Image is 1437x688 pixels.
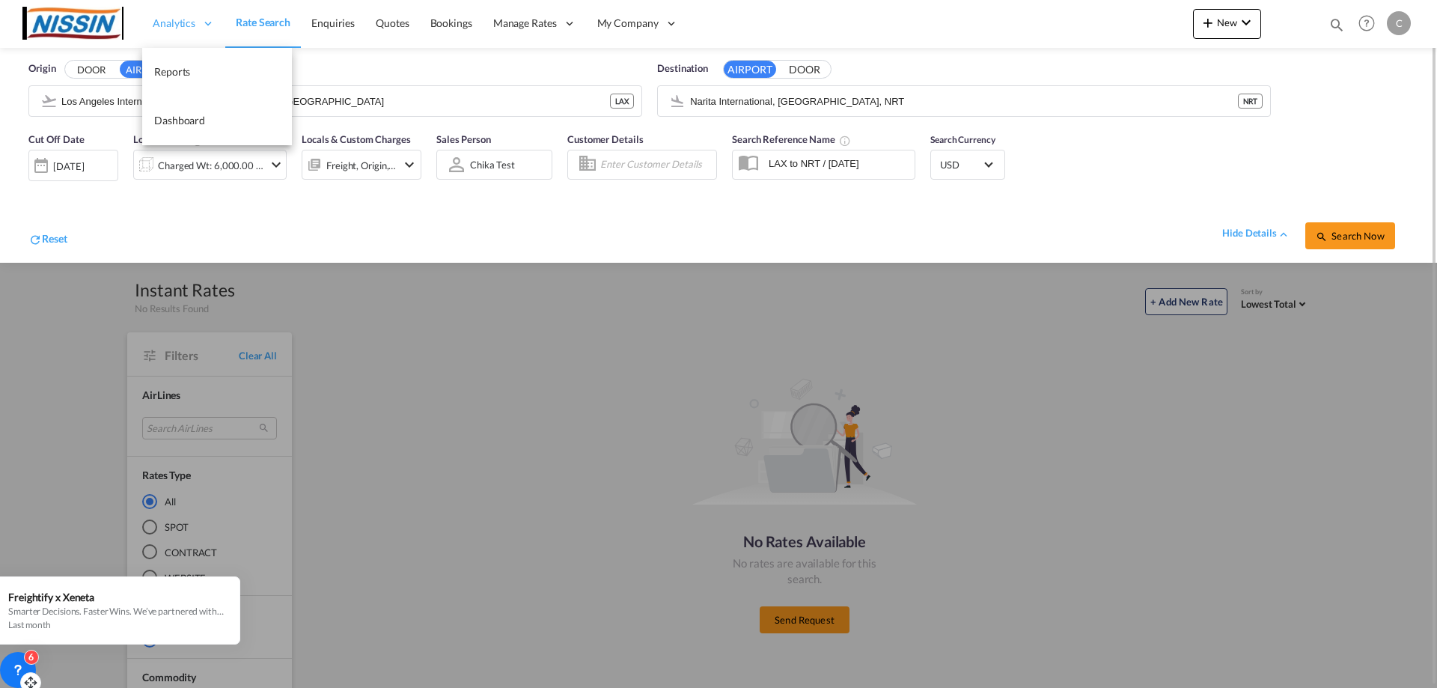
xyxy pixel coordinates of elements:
md-icon: Your search will be saved by the below given name [839,135,851,147]
span: Search Currency [930,134,995,145]
button: DOOR [778,61,831,79]
button: DOOR [65,61,118,79]
div: C [1387,11,1411,35]
span: Enquiries [311,16,355,29]
a: Reports [142,48,292,97]
span: Help [1354,10,1379,36]
div: [DATE] [28,150,118,181]
md-datepicker: Select [28,179,40,199]
div: Charged Wt: 6,000.00 KG [158,155,263,176]
div: hide detailsicon-chevron-up [1222,226,1290,241]
input: Search by Airport [61,90,610,112]
span: Search Reference Name [732,133,851,145]
div: Freight Origin Destinationicon-chevron-down [302,150,421,180]
md-icon: icon-magnify [1328,16,1345,33]
button: AIRPORT [120,61,172,78]
md-input-container: Narita International, Tokyo, NRT [658,86,1270,116]
span: New [1199,16,1255,28]
md-icon: icon-chevron-down [1237,13,1255,31]
span: Destination [657,61,708,76]
md-input-container: Los Angeles International, Los Angeles, LAX [29,86,641,116]
md-select: Select Currency: $ USDUnited States Dollar [939,153,997,175]
div: LAX [610,94,634,109]
md-icon: icon-chevron-up [1277,228,1290,241]
button: AIRPORT [724,61,776,78]
div: NRT [1238,94,1263,109]
div: Chika Test [470,159,515,171]
md-icon: icon-chevron-down [400,156,418,174]
input: Search by Airport [690,90,1237,112]
span: Load Details [133,133,204,145]
span: icon-magnifySearch Now [1316,230,1384,242]
div: icon-magnify [1328,16,1345,39]
span: Locals & Custom Charges [302,133,411,145]
span: Customer Details [567,133,643,145]
span: Reports [154,65,190,78]
span: Cut Off Date [28,133,85,145]
span: Analytics [153,16,195,31]
span: Quotes [376,16,409,29]
md-icon: icon-refresh [28,233,42,246]
div: Help [1354,10,1387,37]
span: Sales Person [436,133,491,145]
span: Rate Search [236,16,290,28]
div: [DATE] [53,159,84,173]
input: Enter Customer Details [600,153,712,176]
button: icon-magnifySearch Now [1305,222,1395,249]
span: Reset [42,232,67,245]
a: Dashboard [142,97,292,145]
md-icon: icon-chevron-down [267,156,285,174]
md-icon: icon-plus 400-fg [1199,13,1217,31]
img: 5e2e61202c3911f0b492a5e57588b140.jpg [22,7,123,40]
span: Manage Rates [493,16,557,31]
span: My Company [597,16,659,31]
button: icon-plus 400-fgNewicon-chevron-down [1193,9,1261,39]
input: Search Reference Name [761,152,915,174]
span: USD [940,158,982,171]
span: Origin [28,61,55,76]
span: Bookings [430,16,472,29]
md-icon: icon-magnify [1316,231,1328,243]
md-select: Sales Person: Chika Test [469,153,524,175]
span: Dashboard [154,114,205,127]
div: Charged Wt: 6,000.00 KGicon-chevron-down [133,150,287,180]
div: icon-refreshReset [28,231,67,249]
div: Freight Origin Destination [326,155,397,176]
